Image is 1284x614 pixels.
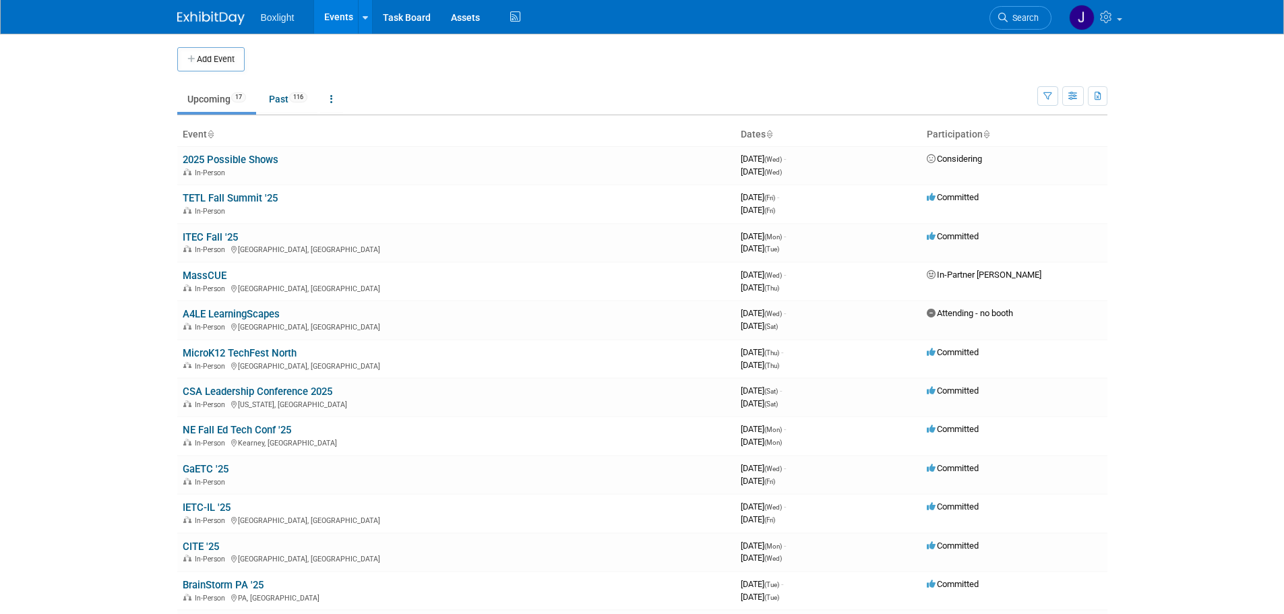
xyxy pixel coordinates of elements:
span: Committed [927,424,979,434]
span: - [784,501,786,512]
a: A4LE LearningScapes [183,308,280,320]
span: [DATE] [741,166,782,177]
span: In-Person [195,516,229,525]
span: (Tue) [764,581,779,588]
a: GaETC '25 [183,463,228,475]
span: (Fri) [764,194,775,202]
span: (Thu) [764,284,779,292]
span: (Mon) [764,439,782,446]
span: - [784,270,786,280]
span: In-Person [195,168,229,177]
span: (Wed) [764,465,782,472]
a: Past116 [259,86,317,112]
img: ExhibitDay [177,11,245,25]
a: IETC-IL '25 [183,501,231,514]
span: In-Person [195,245,229,254]
a: CSA Leadership Conference 2025 [183,386,332,398]
span: [DATE] [741,424,786,434]
span: [DATE] [741,282,779,293]
div: [GEOGRAPHIC_DATA], [GEOGRAPHIC_DATA] [183,282,730,293]
span: - [777,192,779,202]
a: ITEC Fall '25 [183,231,238,243]
span: In-Person [195,362,229,371]
img: In-Person Event [183,245,191,252]
a: Sort by Event Name [207,129,214,140]
span: (Thu) [764,362,779,369]
span: In-Person [195,207,229,216]
span: Committed [927,541,979,551]
img: In-Person Event [183,478,191,485]
span: In-Person [195,439,229,448]
div: [GEOGRAPHIC_DATA], [GEOGRAPHIC_DATA] [183,553,730,563]
span: (Wed) [764,156,782,163]
th: Participation [921,123,1107,146]
span: (Wed) [764,272,782,279]
span: [DATE] [741,592,779,602]
span: - [784,463,786,473]
img: In-Person Event [183,207,191,214]
a: CITE '25 [183,541,219,553]
span: [DATE] [741,514,775,524]
th: Event [177,123,735,146]
span: (Mon) [764,233,782,241]
span: Committed [927,463,979,473]
span: In-Person [195,594,229,603]
span: Committed [927,501,979,512]
span: Committed [927,579,979,589]
div: [GEOGRAPHIC_DATA], [GEOGRAPHIC_DATA] [183,360,730,371]
span: (Mon) [764,543,782,550]
span: (Wed) [764,555,782,562]
div: PA, [GEOGRAPHIC_DATA] [183,592,730,603]
a: Sort by Start Date [766,129,772,140]
span: (Sat) [764,388,778,395]
span: [DATE] [741,553,782,563]
span: In-Person [195,323,229,332]
span: Boxlight [261,12,295,23]
span: (Thu) [764,349,779,357]
span: Search [1008,13,1039,23]
span: In-Person [195,478,229,487]
span: [DATE] [741,205,775,215]
span: In-Person [195,400,229,409]
a: BrainStorm PA '25 [183,579,264,591]
span: [DATE] [741,321,778,331]
span: (Sat) [764,323,778,330]
span: In-Person [195,555,229,563]
th: Dates [735,123,921,146]
a: MicroK12 TechFest North [183,347,297,359]
span: (Wed) [764,503,782,511]
div: [GEOGRAPHIC_DATA], [GEOGRAPHIC_DATA] [183,321,730,332]
div: [GEOGRAPHIC_DATA], [GEOGRAPHIC_DATA] [183,243,730,254]
span: (Wed) [764,310,782,317]
span: In-Person [195,284,229,293]
span: [DATE] [741,192,779,202]
img: In-Person Event [183,284,191,291]
img: In-Person Event [183,594,191,601]
span: (Fri) [764,516,775,524]
a: MassCUE [183,270,226,282]
div: Kearney, [GEOGRAPHIC_DATA] [183,437,730,448]
span: 116 [289,92,307,102]
span: - [780,386,782,396]
span: [DATE] [741,231,786,241]
span: [DATE] [741,476,775,486]
img: In-Person Event [183,362,191,369]
img: In-Person Event [183,323,191,330]
div: [US_STATE], [GEOGRAPHIC_DATA] [183,398,730,409]
span: [DATE] [741,154,786,164]
img: In-Person Event [183,168,191,175]
img: Jean Knight [1069,5,1095,30]
span: - [781,579,783,589]
span: - [784,231,786,241]
span: (Tue) [764,594,779,601]
span: - [784,541,786,551]
img: In-Person Event [183,400,191,407]
span: [DATE] [741,270,786,280]
span: (Tue) [764,245,779,253]
span: [DATE] [741,386,782,396]
a: Search [989,6,1051,30]
button: Add Event [177,47,245,71]
span: In-Partner [PERSON_NAME] [927,270,1041,280]
span: (Sat) [764,400,778,408]
span: [DATE] [741,308,786,318]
